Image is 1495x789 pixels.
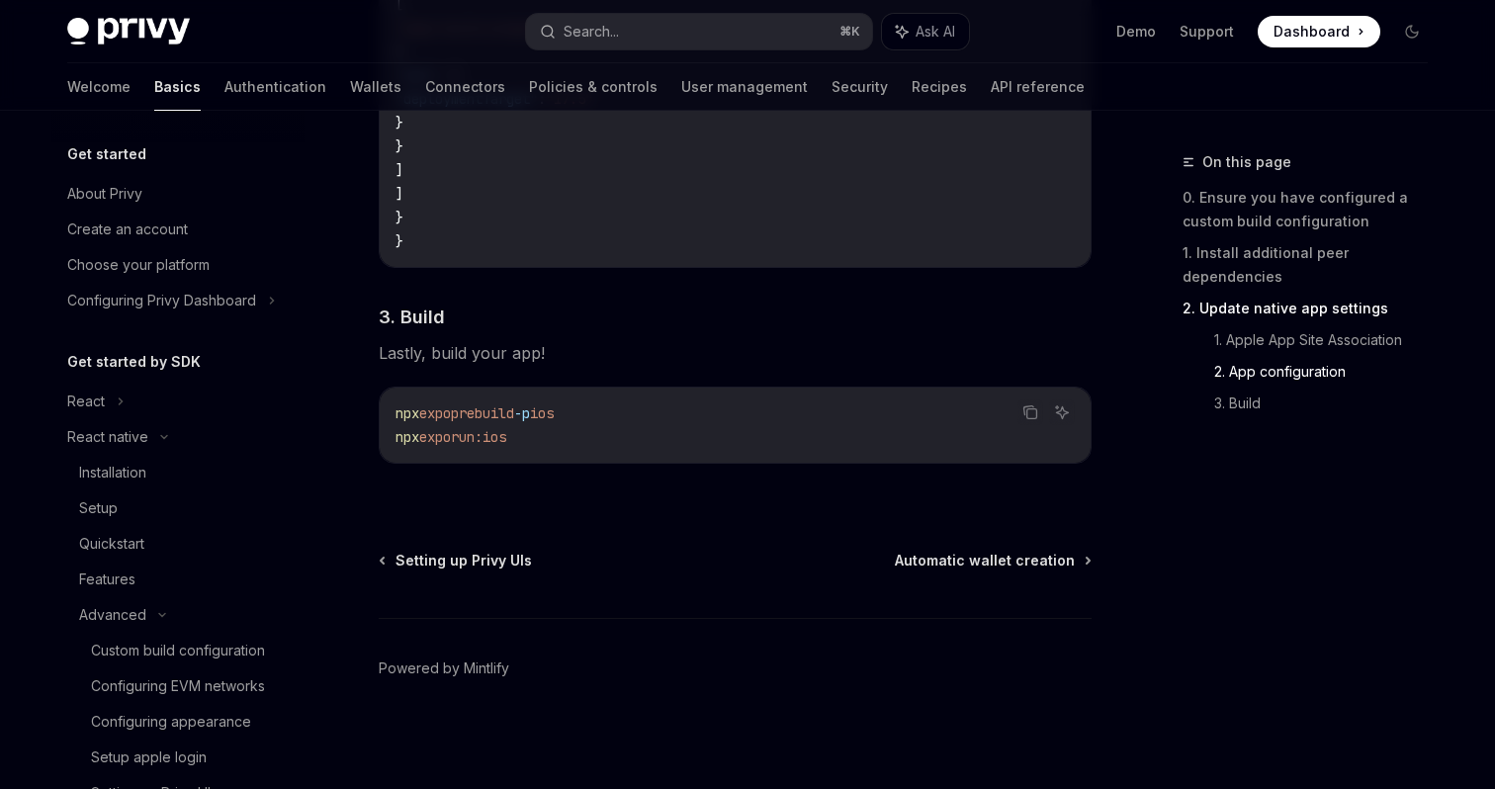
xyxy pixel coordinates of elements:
[51,212,305,247] a: Create an account
[51,490,305,526] a: Setup
[67,289,256,312] div: Configuring Privy Dashboard
[396,404,419,422] span: npx
[91,710,251,734] div: Configuring appearance
[51,704,305,740] a: Configuring appearance
[67,425,148,449] div: React native
[79,532,144,556] div: Quickstart
[1274,22,1350,42] span: Dashboard
[564,20,619,44] div: Search...
[51,526,305,562] a: Quickstart
[379,339,1092,367] span: Lastly, build your app!
[514,404,530,422] span: -p
[381,551,532,570] a: Setting up Privy UIs
[51,668,305,704] a: Configuring EVM networks
[67,253,210,277] div: Choose your platform
[1258,16,1380,47] a: Dashboard
[396,114,403,131] span: }
[51,247,305,283] a: Choose your platform
[154,63,201,111] a: Basics
[1214,324,1444,356] a: 1. Apple App Site Association
[67,390,105,413] div: React
[832,63,888,111] a: Security
[79,496,118,520] div: Setup
[1116,22,1156,42] a: Demo
[67,182,142,206] div: About Privy
[67,142,146,166] h5: Get started
[350,63,401,111] a: Wallets
[51,562,305,597] a: Features
[529,63,658,111] a: Policies & controls
[51,633,305,668] a: Custom build configuration
[79,603,146,627] div: Advanced
[51,176,305,212] a: About Privy
[419,428,451,446] span: expo
[67,218,188,241] div: Create an account
[916,22,955,42] span: Ask AI
[91,639,265,662] div: Custom build configuration
[1183,293,1444,324] a: 2. Update native app settings
[379,304,445,330] span: 3. Build
[419,404,451,422] span: expo
[451,404,514,422] span: prebuild
[396,161,403,179] span: ]
[839,24,860,40] span: ⌘ K
[895,551,1075,570] span: Automatic wallet creation
[67,63,131,111] a: Welcome
[396,551,532,570] span: Setting up Privy UIs
[1180,22,1234,42] a: Support
[991,63,1085,111] a: API reference
[882,14,969,49] button: Ask AI
[396,137,403,155] span: }
[895,551,1090,570] a: Automatic wallet creation
[425,63,505,111] a: Connectors
[1214,388,1444,419] a: 3. Build
[451,428,506,446] span: run:ios
[91,745,207,769] div: Setup apple login
[396,185,403,203] span: ]
[396,209,403,226] span: }
[912,63,967,111] a: Recipes
[1049,399,1075,425] button: Ask AI
[530,404,554,422] span: ios
[526,14,872,49] button: Search...⌘K
[396,428,419,446] span: npx
[1202,150,1291,174] span: On this page
[396,232,403,250] span: }
[1017,399,1043,425] button: Copy the contents from the code block
[1183,237,1444,293] a: 1. Install additional peer dependencies
[379,658,509,678] a: Powered by Mintlify
[1183,182,1444,237] a: 0. Ensure you have configured a custom build configuration
[79,568,135,591] div: Features
[91,674,265,698] div: Configuring EVM networks
[79,461,146,484] div: Installation
[1396,16,1428,47] button: Toggle dark mode
[224,63,326,111] a: Authentication
[51,455,305,490] a: Installation
[51,740,305,775] a: Setup apple login
[67,18,190,45] img: dark logo
[1214,356,1444,388] a: 2. App configuration
[681,63,808,111] a: User management
[67,350,201,374] h5: Get started by SDK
